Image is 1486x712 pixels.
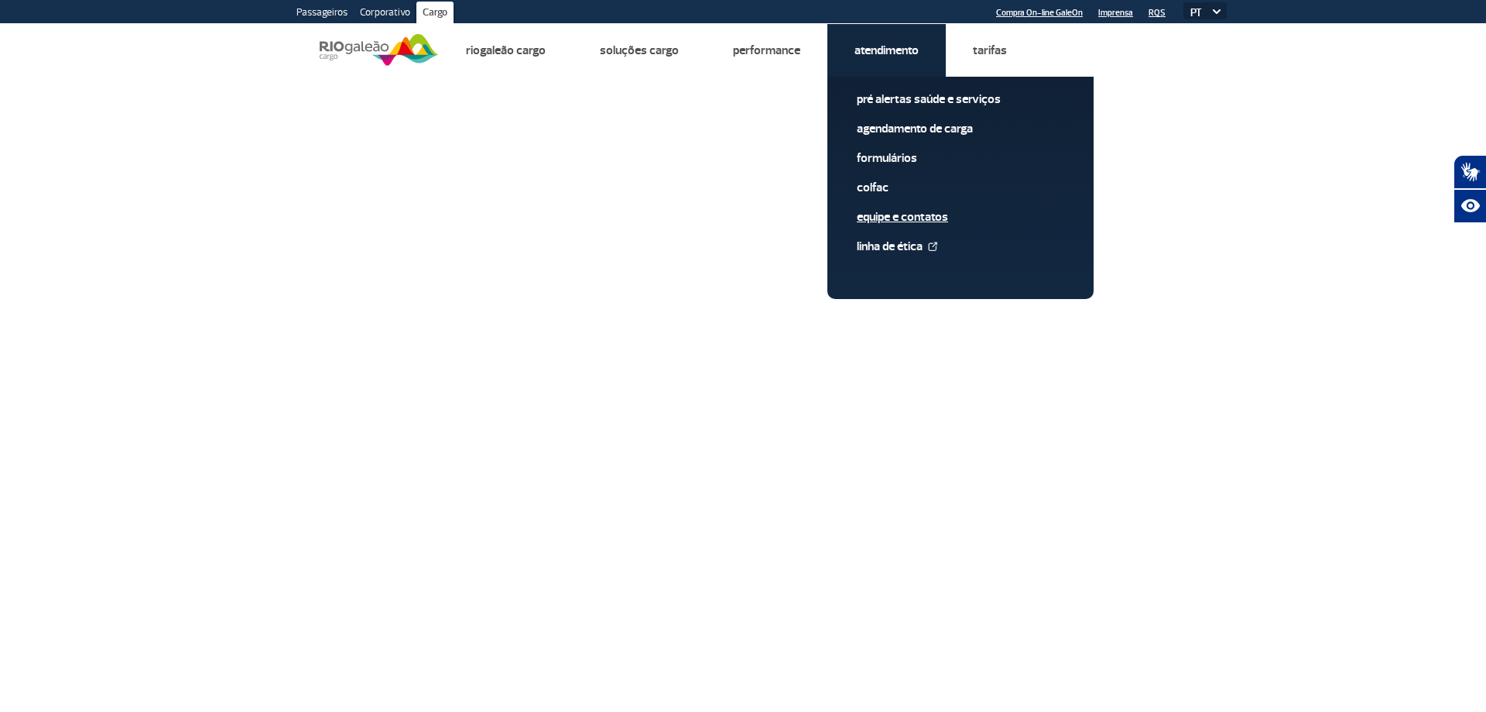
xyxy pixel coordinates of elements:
a: Agendamento de Carga [857,120,1064,137]
a: Pré alertas Saúde e Serviços [857,91,1064,108]
a: Atendimento [854,43,919,58]
a: Formulários [857,150,1064,167]
div: Plugin de acessibilidade da Hand Talk. [1453,155,1486,223]
a: Riogaleão Cargo [466,43,546,58]
a: Equipe e Contatos [857,208,1064,225]
a: Linha de Ética [857,238,1064,255]
a: Colfac [857,179,1064,196]
a: Tarifas [973,43,1007,58]
button: Abrir recursos assistivos. [1453,189,1486,223]
a: Compra On-line GaleOn [996,8,1083,18]
a: Soluções Cargo [600,43,679,58]
a: Cargo [416,2,454,26]
img: External Link Icon [928,242,937,251]
a: Passageiros [290,2,354,26]
a: Corporativo [354,2,416,26]
a: RQS [1149,8,1166,18]
a: Performance [733,43,800,58]
button: Abrir tradutor de língua de sinais. [1453,155,1486,189]
a: Imprensa [1098,8,1133,18]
